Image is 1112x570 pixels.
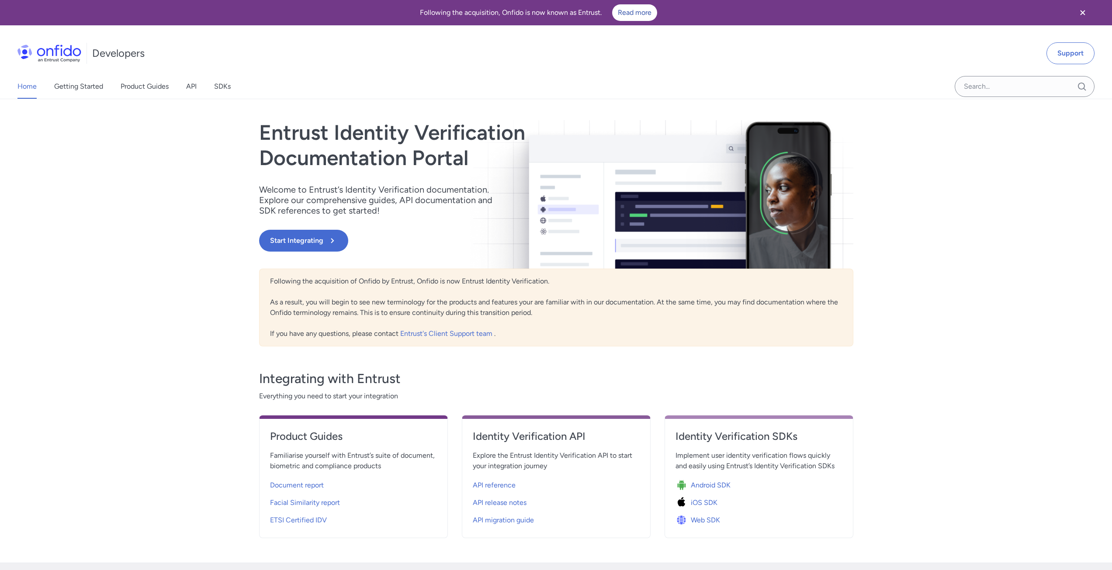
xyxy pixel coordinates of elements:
[676,510,842,527] a: Icon Web SDKWeb SDK
[270,429,437,450] a: Product Guides
[10,4,1067,21] div: Following the acquisition, Onfido is now known as Entrust.
[473,429,640,443] h4: Identity Verification API
[676,479,691,491] img: Icon Android SDK
[676,514,691,526] img: Icon Web SDK
[259,120,675,170] h1: Entrust Identity Verification Documentation Portal
[214,74,231,99] a: SDKs
[676,497,691,509] img: Icon iOS SDK
[473,497,527,508] span: API release notes
[270,492,437,510] a: Facial Similarity report
[473,492,640,510] a: API release notes
[612,4,657,21] a: Read more
[473,480,516,491] span: API reference
[676,429,842,443] h4: Identity Verification SDKs
[676,475,842,492] a: Icon Android SDKAndroid SDK
[259,391,853,401] span: Everything you need to start your integration
[676,450,842,471] span: Implement user identity verification flows quickly and easily using Entrust’s Identity Verificati...
[270,475,437,492] a: Document report
[473,475,640,492] a: API reference
[400,329,494,338] a: Entrust's Client Support team
[270,450,437,471] span: Familiarise yourself with Entrust’s suite of document, biometric and compliance products
[92,46,145,60] h1: Developers
[691,497,717,508] span: iOS SDK
[691,515,720,525] span: Web SDK
[186,74,197,99] a: API
[473,515,534,525] span: API migration guide
[955,76,1095,97] input: Onfido search input field
[270,510,437,527] a: ETSI Certified IDV
[270,515,327,525] span: ETSI Certified IDV
[270,480,324,491] span: Document report
[54,74,103,99] a: Getting Started
[259,230,348,252] button: Start Integrating
[1046,42,1095,64] a: Support
[1077,7,1088,18] svg: Close banner
[270,429,437,443] h4: Product Guides
[676,429,842,450] a: Identity Verification SDKs
[17,45,81,62] img: Onfido Logo
[473,429,640,450] a: Identity Verification API
[270,497,340,508] span: Facial Similarity report
[676,492,842,510] a: Icon iOS SDKiOS SDK
[259,370,853,387] h3: Integrating with Entrust
[473,450,640,471] span: Explore the Entrust Identity Verification API to start your integration journey
[691,480,731,491] span: Android SDK
[259,184,504,216] p: Welcome to Entrust’s Identity Verification documentation. Explore our comprehensive guides, API d...
[259,230,675,252] a: Start Integrating
[259,269,853,346] div: Following the acquisition of Onfido by Entrust, Onfido is now Entrust Identity Verification. As a...
[17,74,37,99] a: Home
[121,74,169,99] a: Product Guides
[1067,2,1099,24] button: Close banner
[473,510,640,527] a: API migration guide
